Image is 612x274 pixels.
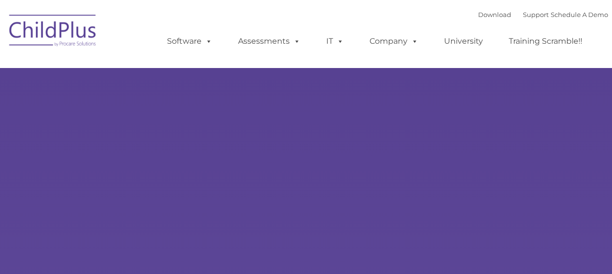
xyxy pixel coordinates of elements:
a: Software [157,32,222,51]
a: Training Scramble!! [499,32,592,51]
a: Assessments [228,32,310,51]
font: | [478,11,608,18]
a: University [434,32,493,51]
a: Support [523,11,549,18]
img: ChildPlus by Procare Solutions [4,8,102,56]
a: Company [360,32,428,51]
a: IT [316,32,353,51]
a: Schedule A Demo [551,11,608,18]
a: Download [478,11,511,18]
